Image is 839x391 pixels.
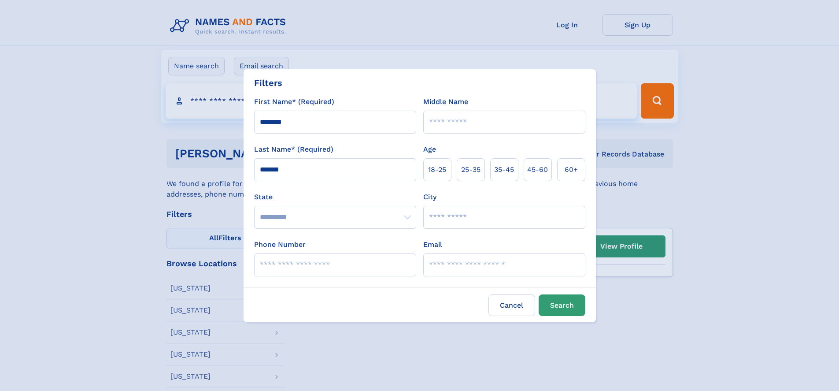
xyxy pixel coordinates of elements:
[565,164,578,175] span: 60+
[254,144,333,155] label: Last Name* (Required)
[254,76,282,89] div: Filters
[539,294,585,316] button: Search
[461,164,480,175] span: 25‑35
[254,192,416,202] label: State
[423,192,436,202] label: City
[423,97,468,107] label: Middle Name
[428,164,446,175] span: 18‑25
[423,144,436,155] label: Age
[527,164,548,175] span: 45‑60
[488,294,535,316] label: Cancel
[254,97,334,107] label: First Name* (Required)
[494,164,514,175] span: 35‑45
[254,239,306,250] label: Phone Number
[423,239,442,250] label: Email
